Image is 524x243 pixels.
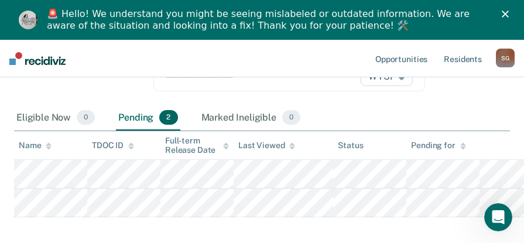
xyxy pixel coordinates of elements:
[77,110,95,125] span: 0
[116,105,180,131] div: Pending2
[14,105,97,131] div: Eligible Now0
[282,110,300,125] span: 0
[92,141,134,150] div: TDOC ID
[484,203,512,231] iframe: Intercom live chat
[9,52,66,65] img: Recidiviz
[159,110,177,125] span: 2
[496,49,515,67] div: S G
[496,49,515,67] button: SG
[19,11,37,29] img: Profile image for Kim
[502,11,513,18] div: Close
[411,141,465,150] div: Pending for
[238,141,295,150] div: Last Viewed
[338,141,363,150] div: Status
[199,105,303,131] div: Marked Ineligible0
[373,40,430,77] a: Opportunities
[19,141,52,150] div: Name
[165,136,229,156] div: Full-term Release Date
[47,8,487,32] div: 🚨 Hello! We understand you might be seeing mislabeled or outdated information. We are aware of th...
[441,40,484,77] a: Residents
